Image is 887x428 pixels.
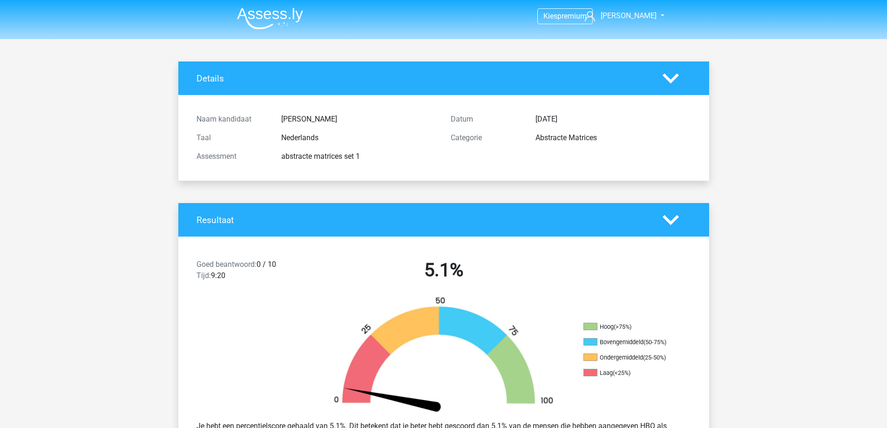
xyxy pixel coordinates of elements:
a: Kiespremium [538,10,592,22]
div: (>75%) [614,323,631,330]
span: Goed beantwoord: [196,260,257,269]
span: [PERSON_NAME] [601,11,657,20]
span: Kies [543,12,557,20]
h4: Resultaat [196,215,649,225]
li: Hoog [583,323,677,331]
div: Assessment [190,151,274,162]
div: abstracte matrices set 1 [274,151,444,162]
a: [PERSON_NAME] [581,10,657,21]
div: [PERSON_NAME] [274,114,444,125]
div: Taal [190,132,274,143]
div: 0 / 10 9:20 [190,259,317,285]
li: Ondergemiddeld [583,353,677,362]
div: (25-50%) [643,354,666,361]
div: Categorie [444,132,528,143]
span: premium [557,12,587,20]
span: Tijd: [196,271,211,280]
h2: 5.1% [324,259,564,281]
div: (50-75%) [643,339,666,346]
li: Bovengemiddeld [583,338,677,346]
div: Naam kandidaat [190,114,274,125]
h4: Details [196,73,649,84]
div: Abstracte Matrices [528,132,698,143]
div: (<25%) [613,369,630,376]
div: Datum [444,114,528,125]
div: [DATE] [528,114,698,125]
img: 5.875b3b3230aa.png [318,296,569,413]
div: Nederlands [274,132,444,143]
img: Assessly [237,7,303,29]
li: Laag [583,369,677,377]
